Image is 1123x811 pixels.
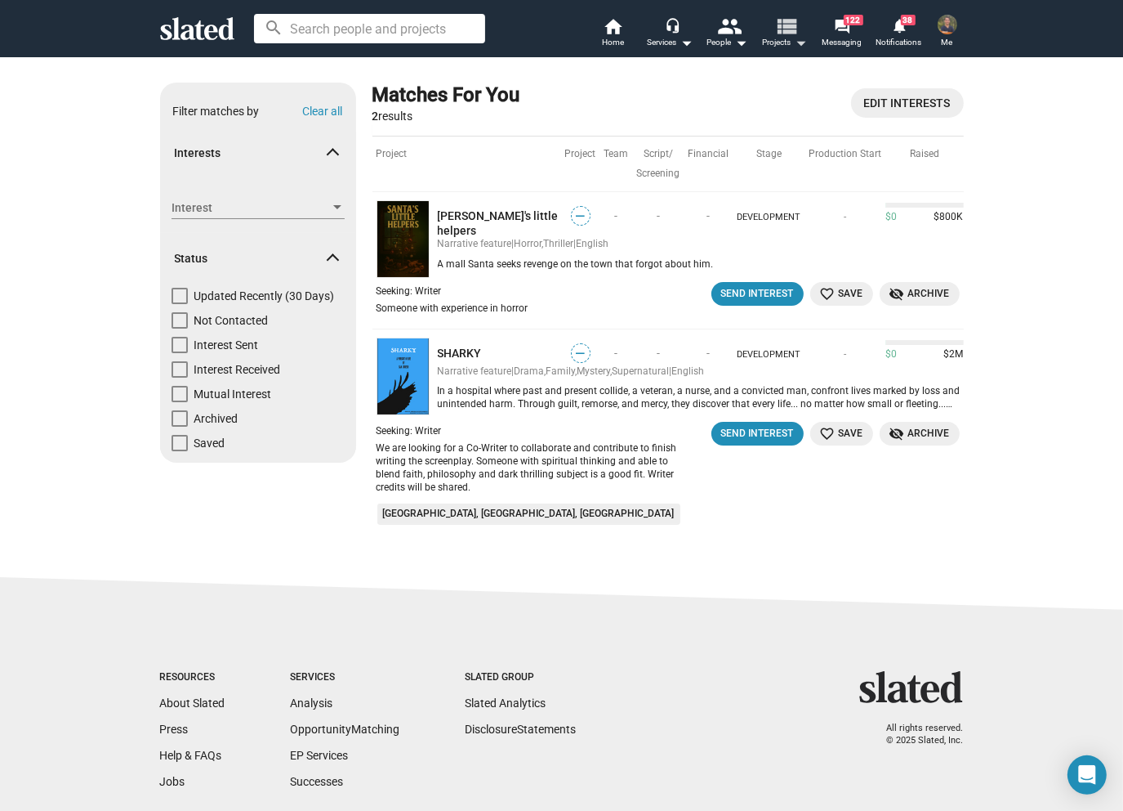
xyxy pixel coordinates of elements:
mat-expansion-panel-header: Interests [160,128,356,180]
span: Archive [889,425,950,442]
span: Save [820,285,863,302]
span: Seeking: Writer [377,425,442,437]
input: Search people and projects [254,14,485,43]
div: Services [291,671,400,684]
span: Edit Interests [864,88,951,118]
span: Save [820,425,863,442]
button: Save [810,282,873,306]
span: — [572,346,590,361]
mat-icon: people [717,14,741,38]
span: | [670,365,672,377]
span: Messaging [822,33,862,52]
a: Slated Analytics [466,697,546,710]
button: Projects [756,16,813,52]
span: 38 [901,15,916,25]
div: In a hospital where past and present collide, a veteran, a nurse, and a convicted man, confront l... [438,385,964,411]
span: Archive [889,285,950,302]
mat-icon: favorite_border [820,426,836,441]
td: Development [733,329,805,365]
button: Archive [880,282,960,306]
a: 38Notifications [871,16,928,52]
button: Save [810,422,873,446]
a: 122Messaging [813,16,871,52]
a: SHARKY [438,346,561,361]
span: Seeking: Writer [377,285,442,297]
a: Successes [291,775,344,788]
div: Slated Group [466,671,577,684]
th: Project [561,136,600,192]
span: Supernatural [613,365,670,377]
span: Updated Recently (30 Days) [194,288,335,304]
mat-expansion-panel-header: Status [160,232,356,285]
mat-icon: favorite_border [820,286,836,302]
span: Saved [194,435,225,451]
span: Horror, [515,238,544,249]
th: Script/ Screening [633,136,684,192]
span: Home [602,33,624,52]
button: Clear all [303,105,343,118]
mat-icon: arrow_drop_down [677,33,697,52]
th: Stage [733,136,805,192]
div: Status [160,288,356,459]
button: Services [642,16,699,52]
img: Santa's little helpers [377,200,430,278]
div: Send Interest [721,425,794,442]
td: - [600,191,633,238]
button: People [699,16,756,52]
td: - [684,191,733,238]
li: [GEOGRAPHIC_DATA], [GEOGRAPHIC_DATA], [GEOGRAPHIC_DATA] [377,504,680,525]
div: Send Interest [721,285,794,302]
span: Narrative feature | [438,238,515,249]
mat-icon: visibility_off [889,426,905,441]
span: 122 [844,15,863,25]
a: DisclosureStatements [466,723,577,736]
div: Open Intercom Messenger [1067,755,1107,795]
div: Resources [160,671,225,684]
span: Interest [172,199,330,217]
button: Send Interest [711,282,804,306]
mat-icon: view_list [774,14,798,38]
span: Projects [762,33,807,52]
td: - [600,329,633,365]
span: English [577,238,609,249]
span: Archived [194,410,238,427]
a: OpportunityMatching [291,723,400,736]
img: SHARKY [377,338,430,415]
a: Open profile page - Settings dialog [851,88,964,118]
mat-icon: home [604,16,623,36]
mat-icon: notifications [891,17,907,33]
div: Someone with experience in horror [377,302,528,315]
div: Filter matches by [173,104,260,119]
a: EP Services [291,749,349,762]
span: Status [175,251,328,267]
div: - [809,211,882,224]
div: People [707,33,748,52]
div: We are looking for a Co-Writer to collaborate and contribute to finish writing the screenplay. So... [377,441,687,494]
span: Interest Received [194,361,281,378]
th: Team [600,136,633,192]
p: All rights reserved. © 2025 Slated, Inc. [870,723,964,746]
mat-icon: visibility_off [889,286,905,302]
td: Development [733,191,805,238]
span: $2M [938,348,964,361]
mat-icon: arrow_drop_down [732,33,751,52]
mat-icon: forum [834,18,849,34]
span: Interests [175,146,328,161]
span: results [372,110,413,123]
th: Financial [684,136,733,192]
span: English [672,365,705,377]
a: Help & FAQs [160,749,222,762]
a: Press [160,723,189,736]
th: Production Start [805,136,886,192]
th: Raised [886,136,964,192]
span: — [572,208,590,224]
button: Send Interest [711,422,804,446]
mat-icon: arrow_drop_down [791,33,810,52]
strong: 2 [372,110,379,123]
a: Analysis [291,697,333,710]
div: Services [648,33,693,52]
th: Project [372,136,438,192]
span: | [574,238,577,249]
